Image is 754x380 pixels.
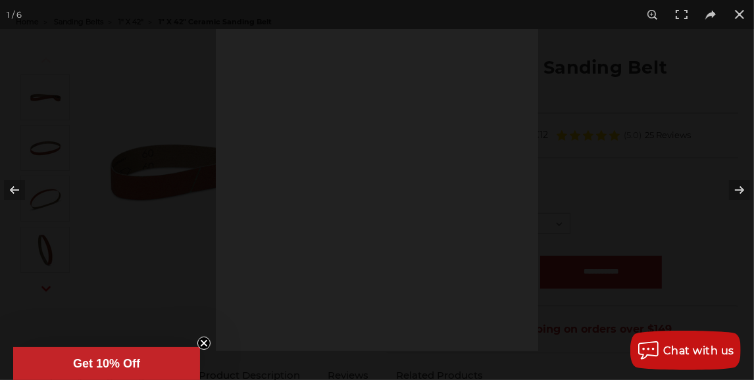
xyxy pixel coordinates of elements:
[197,337,211,350] button: Close teaser
[73,357,140,370] span: Get 10% Off
[663,344,734,357] span: Chat with us
[13,347,200,380] div: Get 10% OffClose teaser
[708,157,754,223] button: Next (arrow right)
[630,331,741,370] button: Chat with us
